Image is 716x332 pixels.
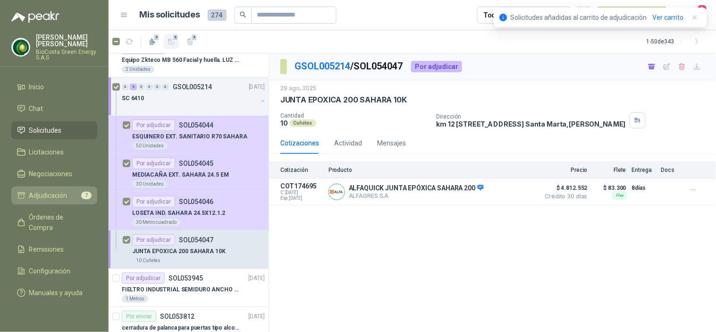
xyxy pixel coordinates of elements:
span: $ 4.812.552 [540,182,588,194]
p: JUNTA EPOXICA 200 SAHARA 10K [132,247,226,256]
div: 0 [138,84,145,90]
span: 4 [191,34,198,41]
div: 0 [162,84,169,90]
span: Configuración [29,266,71,276]
p: Cotización [280,167,323,173]
p: [DATE] [249,274,265,283]
p: SOL054044 [179,122,213,128]
a: Negociaciones [11,165,97,183]
p: Flete [593,167,626,173]
div: Cotizaciones [280,138,319,148]
div: 4 [130,84,137,90]
div: Flex [613,192,626,199]
a: Por adjudicarSOL054044ESQUINERO EXT. SANITARIO R70 SAHARA50 Unidades [109,116,269,154]
p: GSOL005214 [173,84,212,90]
p: [DATE] [249,83,265,92]
p: SOL054047 [179,237,213,243]
a: Solicitudes [11,121,97,139]
span: search [240,11,246,18]
span: 7 [697,4,708,13]
a: 0 4 0 0 0 0 GSOL005214[DATE] SC 6410 [122,81,267,111]
p: 8 días [632,182,656,194]
p: 29 ago, 2025 [280,84,316,93]
a: Configuración [11,262,97,280]
span: Remisiones [29,244,64,255]
div: Por adjudicar [132,119,175,131]
div: 10 Cuñetes [132,257,164,264]
p: Solicitudes añadidas al carrito de adjudicación [511,12,647,23]
img: Company Logo [329,184,345,200]
span: Chat [29,103,43,114]
p: ALFAGRES S.A [349,192,484,199]
p: SOL054046 [179,198,213,205]
span: Órdenes de Compra [29,212,88,233]
a: Por adjudicarSOL054061[DATE] Equipo Zkteco MB 560 Facial y huella. LUZ VISIBLE2 Unidades [109,39,269,77]
div: Mensajes [377,138,406,148]
p: Cantidad [280,112,429,119]
span: Crédito 30 días [540,194,588,199]
a: Por adjudicarSOL053945[DATE] FIELTRO INDUSTRIAL SEMIDURO ANCHO 25 MM1 Metros [109,269,269,307]
p: SOL053945 [168,275,203,281]
a: Órdenes de Compra [11,208,97,237]
button: 4 [145,34,160,49]
div: Por adjudicar [132,234,175,246]
div: 1 Metros [122,295,148,303]
a: Por adjudicarSOL054046LOSETA IND. SAHARA 24.5X12.1.230 Metro cuadrado [109,192,269,230]
span: Manuales y ayuda [29,288,83,298]
p: 10 [280,119,288,127]
div: Actividad [334,138,362,148]
span: Exp: [DATE] [280,196,323,201]
span: Inicio [29,82,44,92]
span: info-circle [499,14,507,21]
a: Inicio [11,78,97,96]
div: Por enviar [122,311,156,322]
p: [PERSON_NAME] [PERSON_NAME] [36,34,97,47]
div: 0 [154,84,161,90]
a: Ver carrito [653,12,684,23]
p: BioCosta Green Energy S.A.S [36,49,97,60]
img: Logo peakr [11,11,59,23]
div: 50 Unidades [132,142,168,150]
a: Adjudicación7 [11,187,97,204]
p: ESQUINERO EXT. SANITARIO R70 SAHARA [132,132,247,141]
p: LOSETA IND. SAHARA 24.5X12.1.2 [132,209,225,218]
p: / SOL054047 [295,59,404,74]
p: Dirección [437,113,626,120]
div: 30 Unidades [132,180,168,188]
p: ALFAQUICK JUNTA EPÓXICA SAHARA 200 [349,184,484,193]
div: 30 Metro cuadrado [132,219,180,226]
p: SC 6410 [122,94,144,103]
p: Entrega [632,167,656,173]
p: MEDIACAÑA EXT. SAHARA 24.5 EM [132,170,229,179]
span: 274 [208,9,227,21]
p: COT174695 [280,182,323,190]
button: 4 [164,34,179,49]
p: $ 83.300 [593,182,626,194]
img: Company Logo [12,38,30,56]
span: 4 [153,34,160,41]
div: Todas [483,10,503,20]
div: Por adjudicar [411,61,462,72]
span: 4 [172,34,179,41]
p: FIELTRO INDUSTRIAL SEMIDURO ANCHO 25 MM [122,285,239,294]
p: SOL053812 [160,313,194,320]
a: Por adjudicarSOL054045MEDIACAÑA EXT. SAHARA 24.5 EM30 Unidades [109,154,269,192]
span: Negociaciones [29,169,73,179]
button: 4 [183,34,198,49]
span: Licitaciones [29,147,64,157]
p: Precio [540,167,588,173]
h1: Mis solicitudes [140,8,200,22]
a: Licitaciones [11,143,97,161]
span: Solicitudes [29,125,62,136]
a: Manuales y ayuda [11,284,97,302]
span: 7 [81,192,92,199]
p: Producto [329,167,535,173]
a: Remisiones [11,240,97,258]
p: [DATE] [249,312,265,321]
div: 1 - 50 de 343 [647,34,705,49]
button: 7 [688,7,705,24]
div: Por adjudicar [132,158,175,169]
div: Cuñetes [290,119,316,127]
p: SOL054045 [179,160,213,167]
div: Por adjudicar [122,272,165,284]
